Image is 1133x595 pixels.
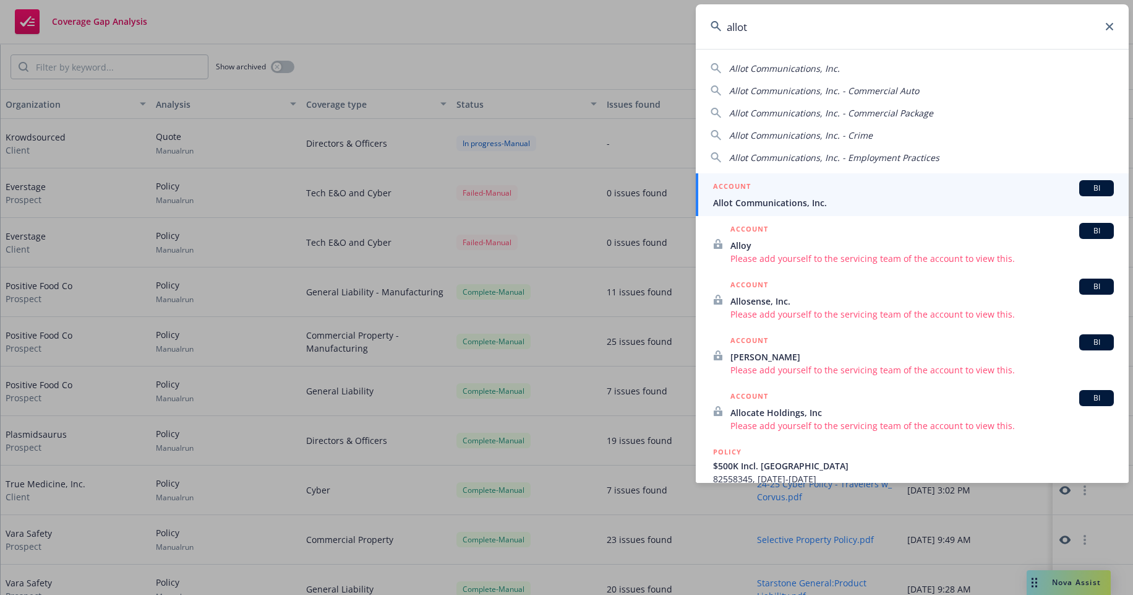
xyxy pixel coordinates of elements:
[729,152,939,163] span: Allot Communications, Inc. - Employment Practices
[696,4,1129,49] input: Search...
[713,459,1114,472] span: $500K Incl. [GEOGRAPHIC_DATA]
[730,252,1114,265] span: Please add yourself to the servicing team of the account to view this.
[730,223,768,238] h5: ACCOUNT
[730,308,1114,321] span: Please add yourself to the servicing team of the account to view this.
[730,350,1114,363] span: [PERSON_NAME]
[730,279,768,293] h5: ACCOUNT
[696,173,1129,216] a: ACCOUNTBIAllot Communications, Inc.
[730,419,1114,432] span: Please add yourself to the servicing team of the account to view this.
[696,272,1129,328] a: ACCOUNTBIAllosense, Inc.Please add yourself to the servicing team of the account to view this.
[713,446,742,458] h5: POLICY
[729,85,919,97] span: Allot Communications, Inc. - Commercial Auto
[696,328,1129,383] a: ACCOUNTBI[PERSON_NAME]Please add yourself to the servicing team of the account to view this.
[729,129,873,141] span: Allot Communications, Inc. - Crime
[1084,183,1109,194] span: BI
[696,383,1129,439] a: ACCOUNTBIAllocate Holdings, IncPlease add yourself to the servicing team of the account to view t...
[730,363,1114,376] span: Please add yourself to the servicing team of the account to view this.
[696,216,1129,272] a: ACCOUNTBIAlloyPlease add yourself to the servicing team of the account to view this.
[730,406,1114,419] span: Allocate Holdings, Inc
[1084,393,1109,404] span: BI
[1084,281,1109,292] span: BI
[729,63,840,74] span: Allot Communications, Inc.
[730,334,768,349] h5: ACCOUNT
[713,196,1114,209] span: Allot Communications, Inc.
[1084,225,1109,237] span: BI
[696,439,1129,492] a: POLICY$500K Incl. [GEOGRAPHIC_DATA]82558345, [DATE]-[DATE]
[713,472,1114,485] span: 82558345, [DATE]-[DATE]
[730,239,1114,252] span: Alloy
[713,180,751,195] h5: ACCOUNT
[729,107,933,119] span: Allot Communications, Inc. - Commercial Package
[1084,337,1109,348] span: BI
[730,390,768,405] h5: ACCOUNT
[730,295,1114,308] span: Allosense, Inc.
